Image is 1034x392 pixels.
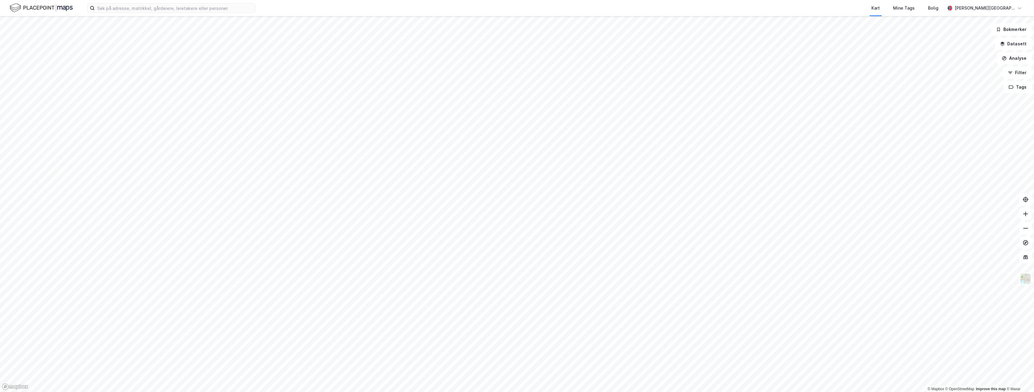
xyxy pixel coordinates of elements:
div: Kontrollprogram for chat [1004,363,1034,392]
iframe: Chat Widget [1004,363,1034,392]
div: Bolig [928,5,938,12]
div: Mine Tags [893,5,915,12]
input: Søk på adresse, matrikkel, gårdeiere, leietakere eller personer [95,4,255,13]
div: [PERSON_NAME][GEOGRAPHIC_DATA] [955,5,1015,12]
img: logo.f888ab2527a4732fd821a326f86c7f29.svg [10,3,73,13]
div: Kart [871,5,880,12]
